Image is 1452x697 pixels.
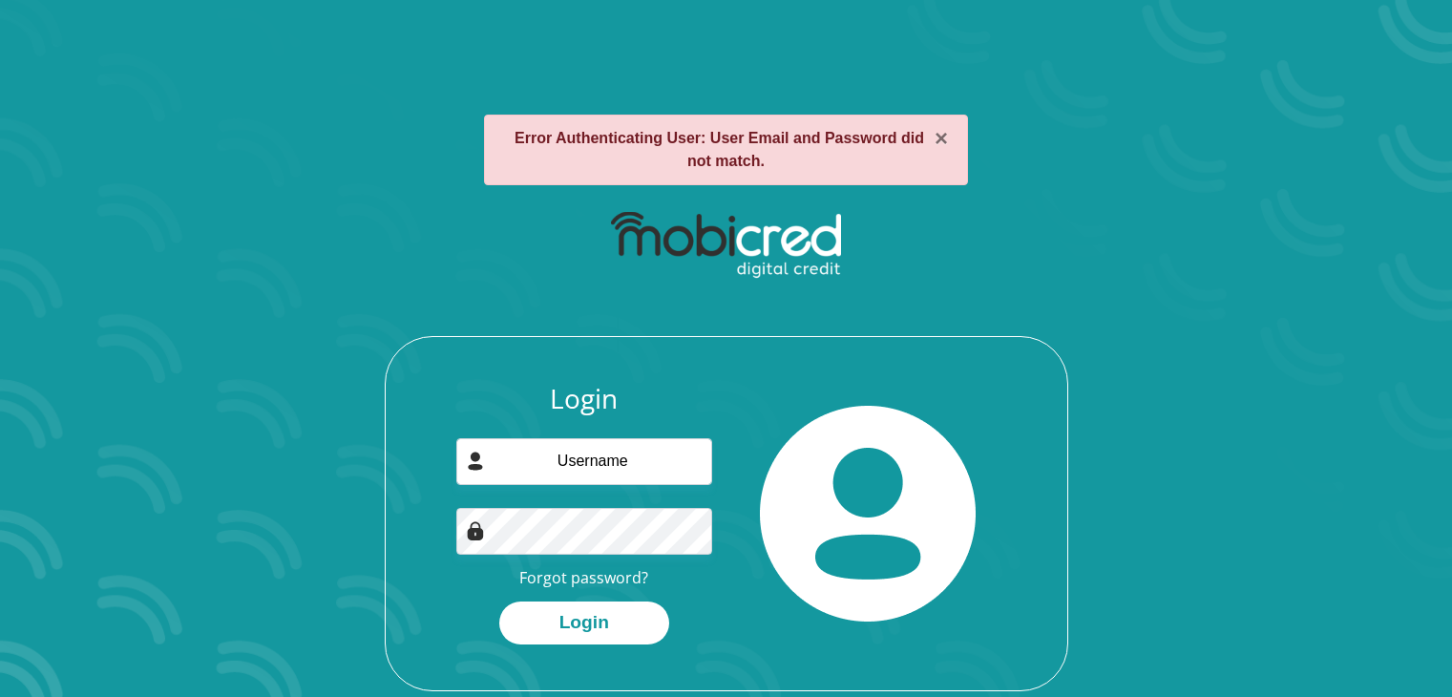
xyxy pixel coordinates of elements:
[456,383,712,415] h3: Login
[515,130,924,169] strong: Error Authenticating User: User Email and Password did not match.
[499,602,669,644] button: Login
[611,212,841,279] img: mobicred logo
[519,567,648,588] a: Forgot password?
[466,521,485,540] img: Image
[456,438,712,485] input: Username
[466,452,485,471] img: user-icon image
[935,127,948,150] button: ×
